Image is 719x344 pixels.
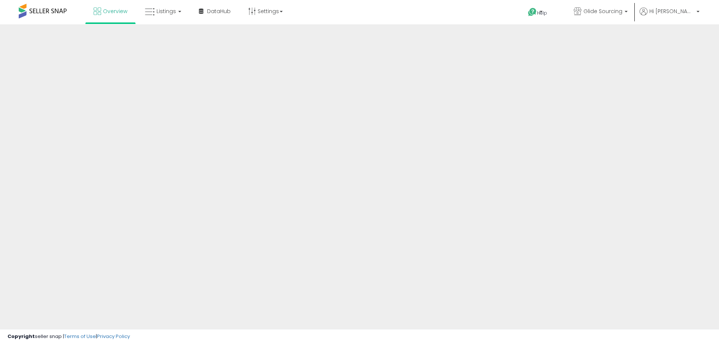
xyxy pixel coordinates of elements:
[649,7,694,15] span: Hi [PERSON_NAME]
[522,2,562,24] a: Help
[157,7,176,15] span: Listings
[528,7,537,17] i: Get Help
[583,7,622,15] span: Glide Sourcing
[103,7,127,15] span: Overview
[640,7,700,24] a: Hi [PERSON_NAME]
[537,10,547,16] span: Help
[207,7,231,15] span: DataHub
[7,333,35,340] strong: Copyright
[7,333,130,340] div: seller snap | |
[64,333,96,340] a: Terms of Use
[97,333,130,340] a: Privacy Policy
